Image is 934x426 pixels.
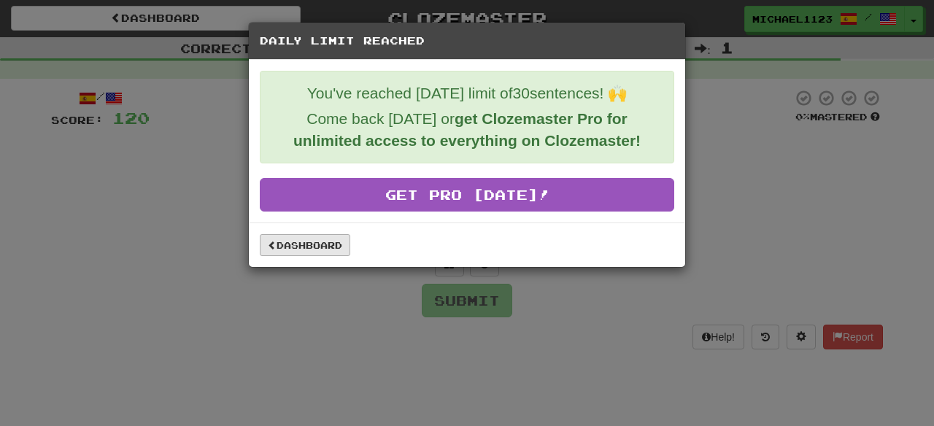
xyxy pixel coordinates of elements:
h5: Daily Limit Reached [260,34,674,48]
a: Dashboard [260,234,350,256]
p: Come back [DATE] or [271,108,663,152]
a: Get Pro [DATE]! [260,178,674,212]
p: You've reached [DATE] limit of 30 sentences! 🙌 [271,82,663,104]
strong: get Clozemaster Pro for unlimited access to everything on Clozemaster! [293,110,641,149]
